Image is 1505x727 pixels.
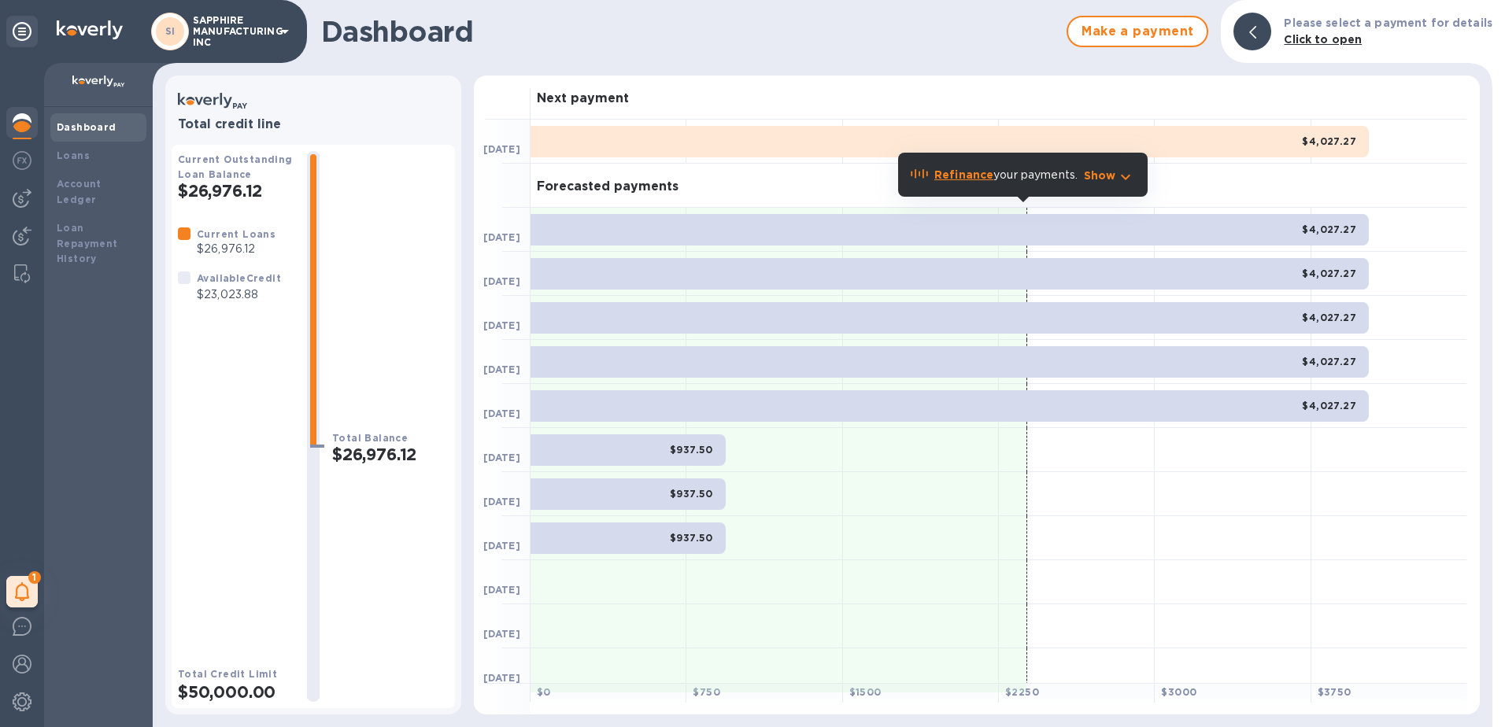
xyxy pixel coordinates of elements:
b: [DATE] [483,408,520,419]
h1: Dashboard [321,15,1059,48]
h3: Forecasted payments [537,179,679,194]
b: Available Credit [197,272,281,284]
b: [DATE] [483,496,520,507]
p: SAPPHIRE MANUFACTURING INC [193,15,272,48]
p: $23,023.88 [197,286,281,303]
h2: $50,000.00 [178,682,294,702]
b: $ 3750 [1318,686,1352,698]
b: [DATE] [483,584,520,596]
b: [DATE] [483,231,520,243]
p: $26,976.12 [197,241,275,257]
b: Current Loans [197,228,275,240]
div: Unpin categories [6,16,38,47]
span: Make a payment [1081,22,1194,41]
h3: Next payment [537,91,629,106]
b: $937.50 [670,444,713,456]
span: 1 [28,571,41,584]
b: $937.50 [670,532,713,544]
p: Show [1084,168,1116,183]
p: your payments. [934,167,1078,183]
b: [DATE] [483,672,520,684]
b: Please select a payment for details [1284,17,1492,29]
h3: Total credit line [178,117,449,132]
b: $4,027.27 [1302,268,1356,279]
b: Current Outstanding Loan Balance [178,153,293,180]
b: Loan Repayment History [57,222,118,265]
b: SI [165,25,176,37]
b: $4,027.27 [1302,356,1356,367]
b: $4,027.27 [1302,312,1356,323]
b: $937.50 [670,488,713,500]
img: Logo [57,20,123,39]
h2: $26,976.12 [178,181,294,201]
img: Foreign exchange [13,151,31,170]
b: $4,027.27 [1302,135,1356,147]
b: Account Ledger [57,178,102,205]
b: Dashboard [57,121,116,133]
b: [DATE] [483,628,520,640]
b: [DATE] [483,275,520,287]
b: Total Credit Limit [178,668,277,680]
b: [DATE] [483,363,520,375]
b: Refinance [934,168,993,181]
b: $4,027.27 [1302,400,1356,411]
b: Click to open [1284,33,1362,46]
h2: $26,976.12 [332,445,449,464]
b: [DATE] [483,143,520,155]
button: Make a payment [1067,16,1208,47]
b: [DATE] [483,540,520,552]
b: Total Balance [332,432,408,444]
b: Loans [57,149,90,161]
b: $4,027.27 [1302,223,1356,235]
b: [DATE] [483,452,520,463]
button: Show [1084,168,1135,183]
b: [DATE] [483,319,520,331]
b: $ 3000 [1161,686,1196,698]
